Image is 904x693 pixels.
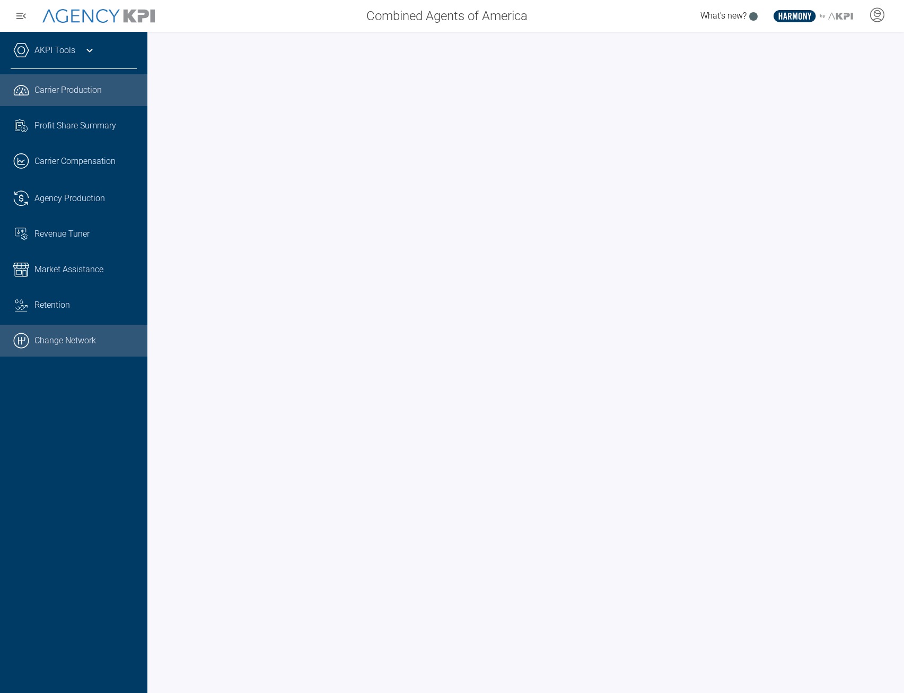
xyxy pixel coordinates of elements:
[42,9,155,23] img: AgencyKPI
[34,44,75,57] a: AKPI Tools
[700,11,747,21] span: What's new?
[34,155,116,168] span: Carrier Compensation
[34,263,103,276] span: Market Assistance
[34,119,116,132] span: Profit Share Summary
[34,299,137,311] div: Retention
[34,84,102,97] span: Carrier Production
[34,192,105,205] span: Agency Production
[34,228,90,240] span: Revenue Tuner
[366,6,528,25] span: Combined Agents of America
